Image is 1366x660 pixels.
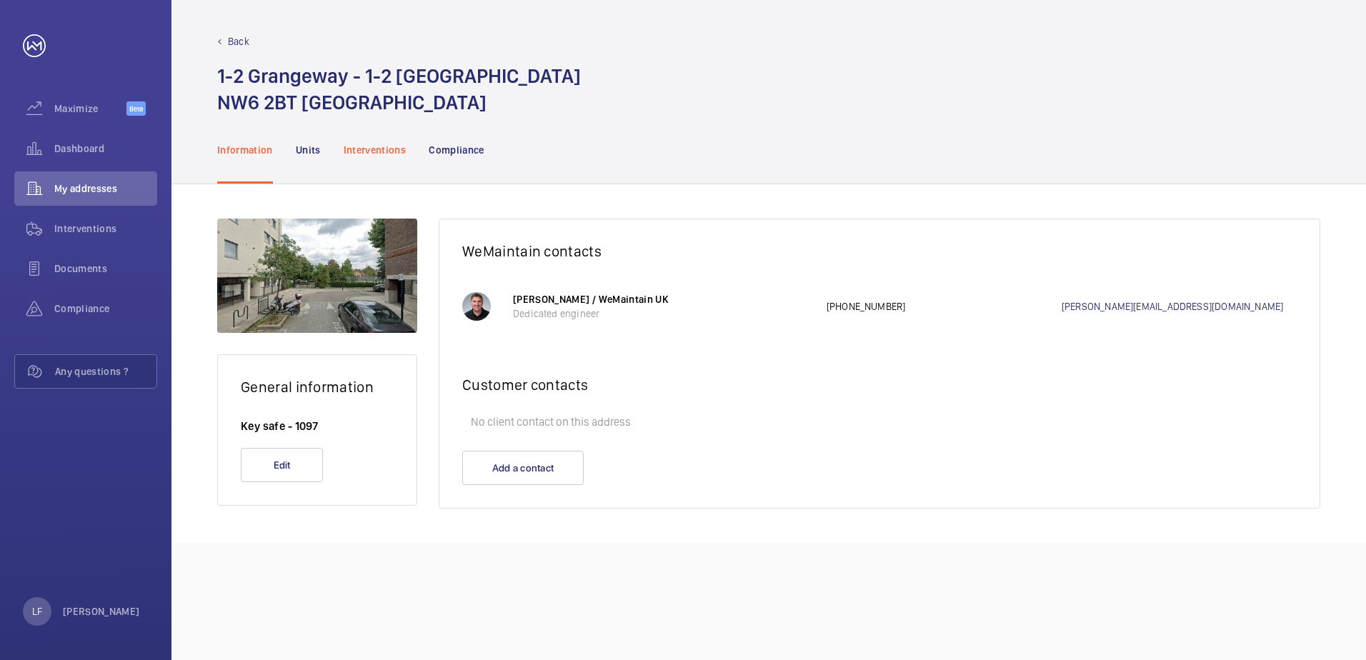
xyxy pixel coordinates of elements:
[1062,299,1297,314] a: [PERSON_NAME][EMAIL_ADDRESS][DOMAIN_NAME]
[54,101,126,116] span: Maximize
[241,378,394,396] h2: General information
[513,292,812,306] p: [PERSON_NAME] / WeMaintain UK
[32,604,42,619] p: LF
[241,419,394,434] p: Key safe - 1097
[462,242,1297,260] h2: WeMaintain contacts
[462,451,584,485] button: Add a contact
[54,181,157,196] span: My addresses
[54,261,157,276] span: Documents
[126,101,146,116] span: Beta
[228,34,249,49] p: Back
[54,221,157,236] span: Interventions
[344,143,407,157] p: Interventions
[296,143,321,157] p: Units
[513,306,812,321] p: Dedicated engineer
[462,408,1297,436] p: No client contact on this address
[63,604,140,619] p: [PERSON_NAME]
[217,63,581,116] h1: 1-2 Grangeway - 1-2 [GEOGRAPHIC_DATA] NW6 2BT [GEOGRAPHIC_DATA]
[241,448,323,482] button: Edit
[462,376,1297,394] h2: Customer contacts
[54,141,157,156] span: Dashboard
[54,301,157,316] span: Compliance
[429,143,484,157] p: Compliance
[827,299,1062,314] p: [PHONE_NUMBER]
[217,143,273,157] p: Information
[55,364,156,379] span: Any questions ?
